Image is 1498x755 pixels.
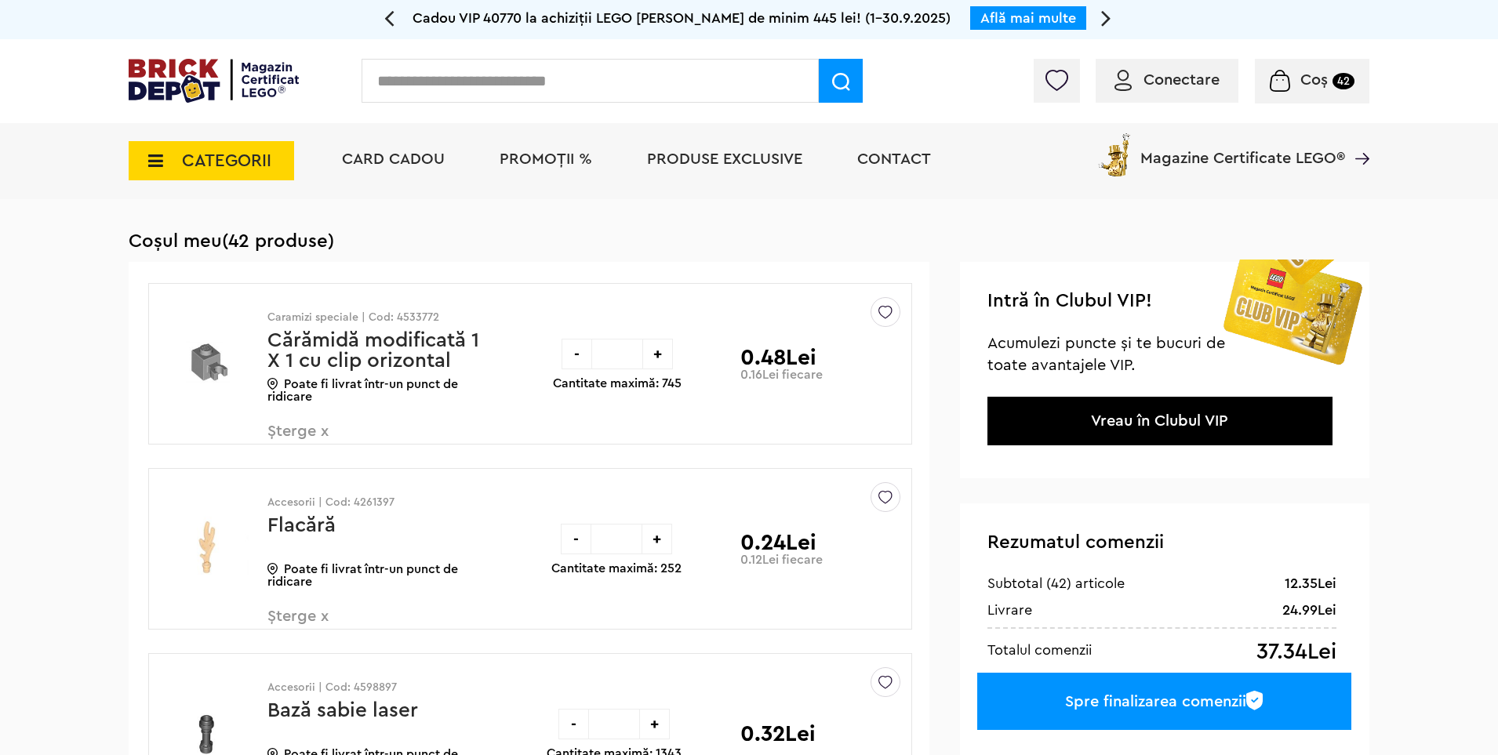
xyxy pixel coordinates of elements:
[342,151,445,167] a: Card Cadou
[1333,73,1354,89] small: 42
[740,532,816,554] p: 0.24Lei
[267,608,452,642] span: Șterge x
[642,524,672,554] div: +
[987,574,1125,593] div: Subtotal (42) articole
[1345,130,1369,146] a: Magazine Certificate LEGO®
[987,533,1164,552] span: Rezumatul comenzii
[129,230,1369,252] h1: Coșul meu
[987,292,1152,310] span: Intră în Clubul VIP!
[740,723,816,745] p: 0.32Lei
[1256,641,1336,663] div: 37.34Lei
[1300,72,1328,88] span: Coș
[267,700,418,721] a: Bază sabie laser
[1282,601,1336,619] div: 24.99Lei
[1143,72,1220,88] span: Conectare
[987,601,1032,619] div: Livrare
[182,152,271,169] span: CATEGORII
[562,339,592,369] div: -
[413,11,951,25] span: Cadou VIP 40770 la achiziții LEGO [PERSON_NAME] de minim 445 lei! (1-30.9.2025)
[558,709,589,739] div: -
[1140,130,1345,166] span: Magazine Certificate LEGO®
[987,336,1225,373] span: Acumulezi puncte și te bucuri de toate avantajele VIP.
[977,673,1351,730] a: Spre finalizarea comenzii
[267,378,491,403] p: Poate fi livrat într-un punct de ridicare
[561,524,591,554] div: -
[553,377,682,390] p: Cantitate maximă: 745
[267,682,491,693] p: Accesorii | Cod: 4598897
[647,151,802,167] a: Produse exclusive
[222,232,334,251] span: (42 produse)
[267,312,491,323] p: Caramizi speciale | Cod: 4533772
[740,368,823,381] p: 0.16Lei fiecare
[267,515,336,535] a: Flacără
[740,554,823,566] p: 0.12Lei fiecare
[160,315,256,414] img: Cărămidă modificată 1 X 1 cu clip orizontal
[160,492,256,608] img: Flacără
[1285,574,1336,593] div: 12.35Lei
[1091,413,1228,429] a: Vreau în Clubul VIP
[642,339,673,369] div: +
[980,11,1076,25] a: Află mai multe
[267,497,491,508] p: Accesorii | Cod: 4261397
[267,330,479,371] a: Cărămidă modificată 1 X 1 cu clip orizontal
[740,347,816,368] p: 0.48Lei
[987,641,1092,659] div: Totalul comenzii
[639,709,670,739] div: +
[551,562,682,575] p: Cantitate maximă: 252
[857,151,931,167] a: Contact
[1114,72,1220,88] a: Conectare
[267,563,491,588] p: Poate fi livrat într-un punct de ridicare
[267,423,452,457] span: Șterge x
[500,151,592,167] a: PROMOȚII %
